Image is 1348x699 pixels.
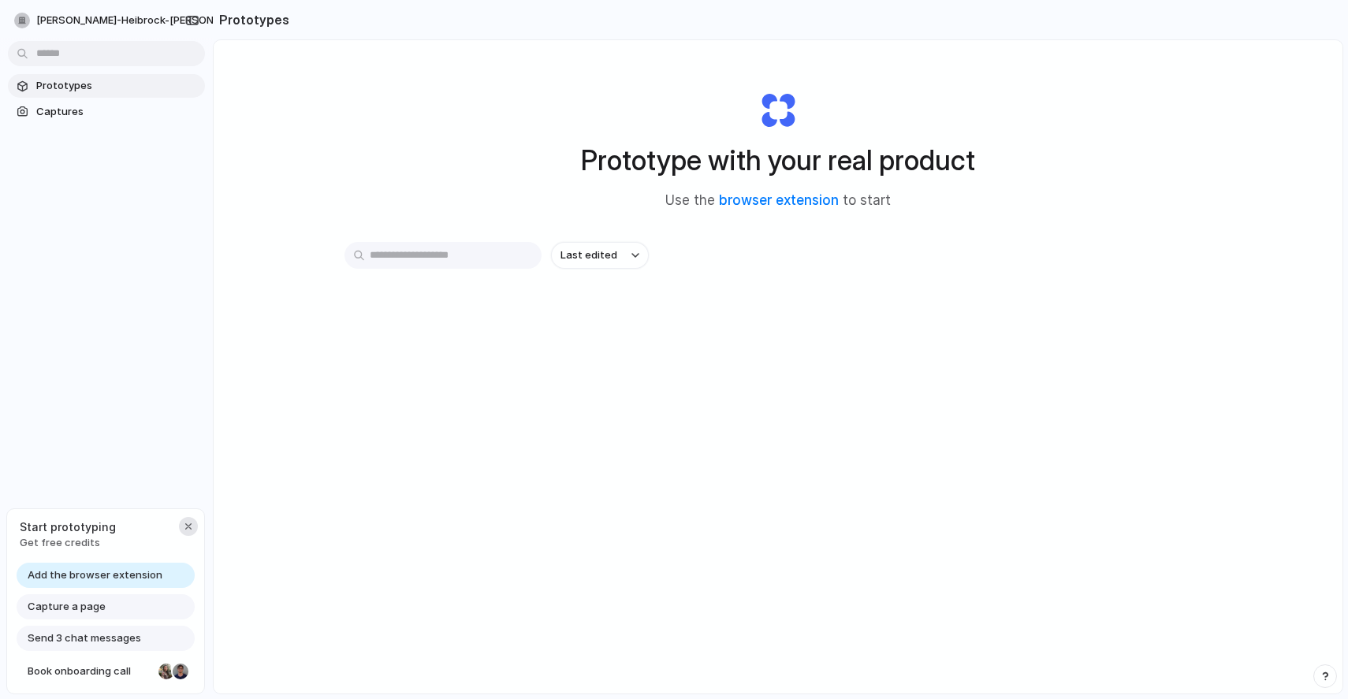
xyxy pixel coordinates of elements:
a: browser extension [719,192,839,208]
button: [PERSON_NAME]-heibrock-[PERSON_NAME] [8,8,274,33]
button: Last edited [551,242,649,269]
span: Prototypes [36,78,199,94]
span: Get free credits [20,535,116,551]
a: Book onboarding call [17,659,195,684]
h1: Prototype with your real product [581,139,975,181]
h2: Prototypes [213,10,289,29]
span: Add the browser extension [28,567,162,583]
span: Capture a page [28,599,106,615]
a: Captures [8,100,205,124]
span: Send 3 chat messages [28,630,141,646]
a: Prototypes [8,74,205,98]
div: Christian Iacullo [171,662,190,681]
span: Use the to start [665,191,891,211]
span: Captures [36,104,199,120]
span: Last edited [560,247,617,263]
div: Nicole Kubica [157,662,176,681]
span: Start prototyping [20,519,116,535]
span: Book onboarding call [28,664,152,679]
a: Add the browser extension [17,563,195,588]
span: [PERSON_NAME]-heibrock-[PERSON_NAME] [36,13,250,28]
